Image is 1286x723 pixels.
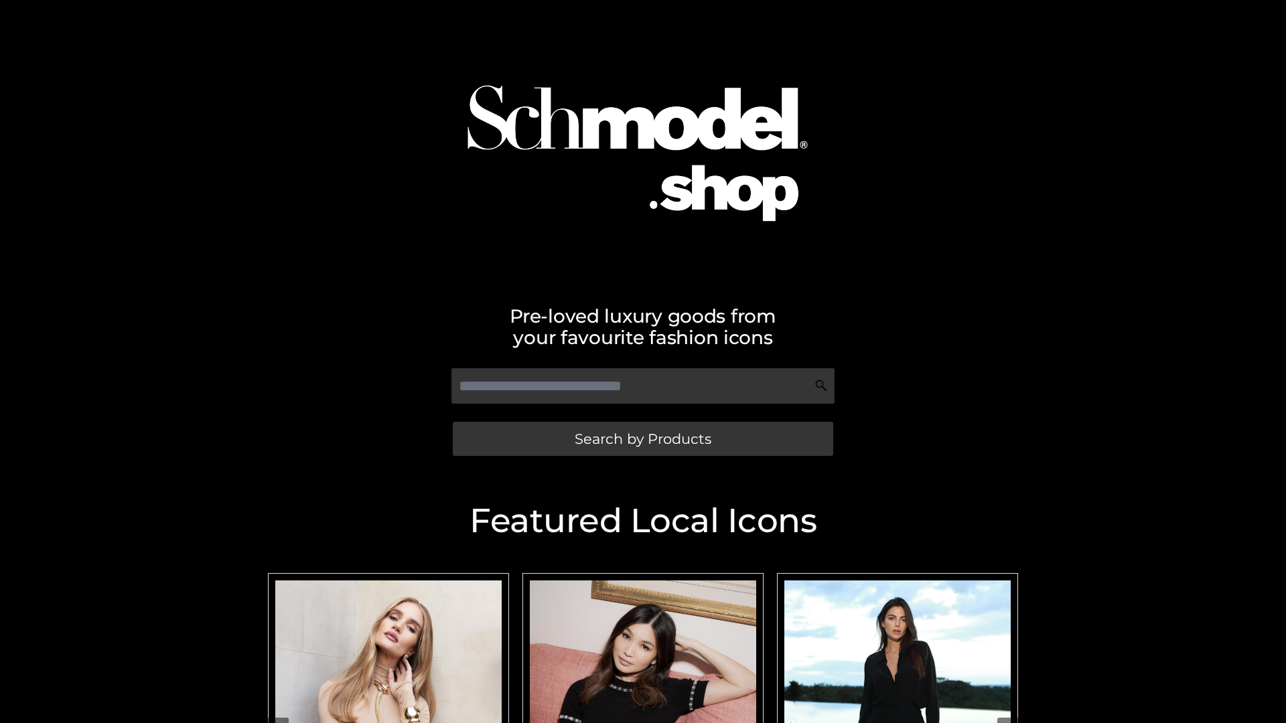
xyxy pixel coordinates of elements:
img: Search Icon [814,379,828,392]
h2: Featured Local Icons​ [261,504,1025,538]
a: Search by Products [453,422,833,456]
h2: Pre-loved luxury goods from your favourite fashion icons [261,305,1025,348]
span: Search by Products [575,432,711,446]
